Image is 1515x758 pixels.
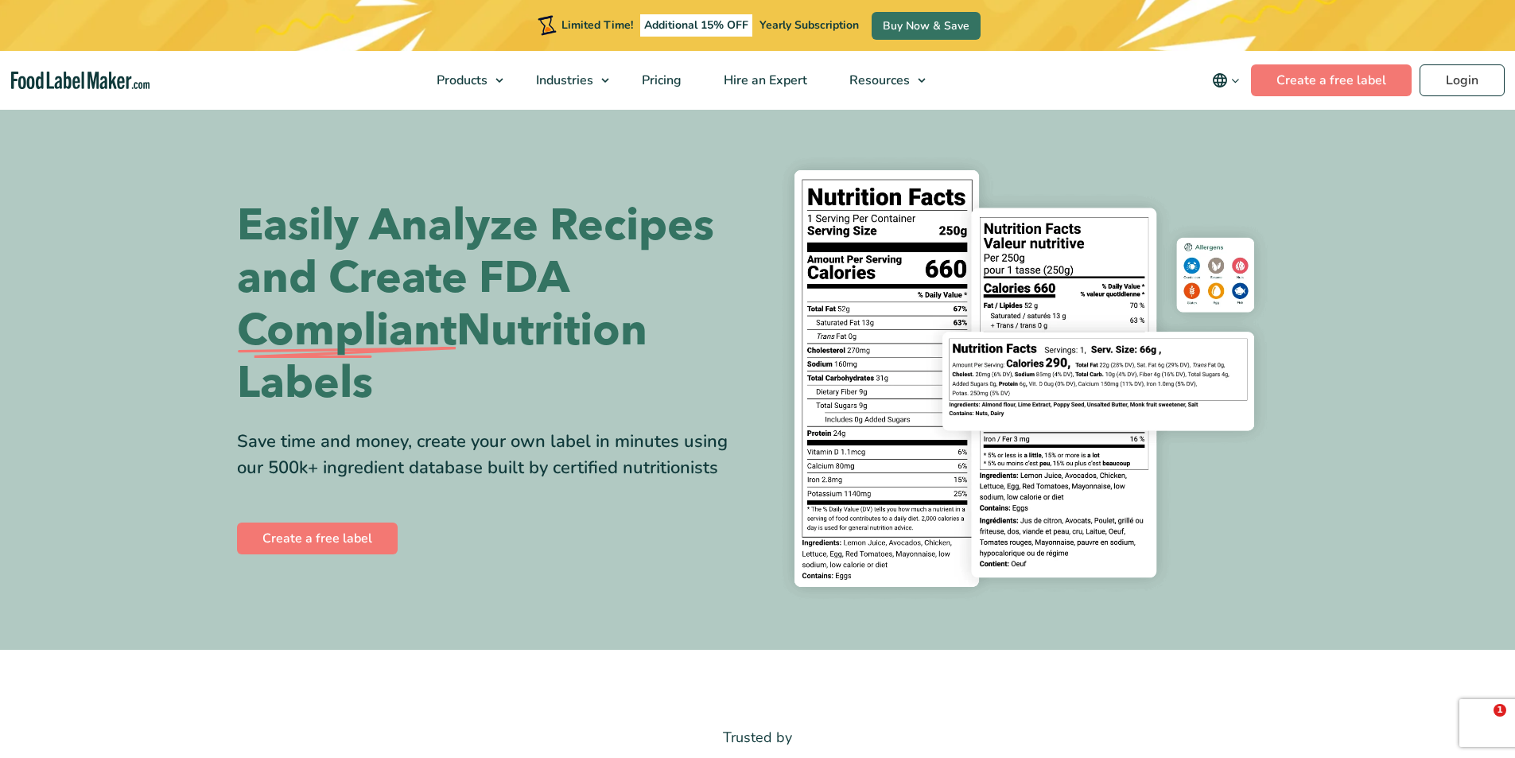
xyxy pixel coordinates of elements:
[237,726,1279,749] p: Trusted by
[829,51,934,110] a: Resources
[561,17,633,33] span: Limited Time!
[759,17,859,33] span: Yearly Subscription
[703,51,825,110] a: Hire an Expert
[237,200,746,410] h1: Easily Analyze Recipes and Create FDA Nutrition Labels
[237,429,746,481] div: Save time and money, create your own label in minutes using our 500k+ ingredient database built b...
[515,51,617,110] a: Industries
[640,14,752,37] span: Additional 15% OFF
[416,51,511,110] a: Products
[1251,64,1412,96] a: Create a free label
[1420,64,1505,96] a: Login
[1494,704,1506,717] span: 1
[845,72,911,89] span: Resources
[637,72,683,89] span: Pricing
[432,72,489,89] span: Products
[237,523,398,554] a: Create a free label
[1461,704,1499,742] iframe: Intercom live chat
[621,51,699,110] a: Pricing
[531,72,595,89] span: Industries
[719,72,809,89] span: Hire an Expert
[237,305,456,357] span: Compliant
[872,12,981,40] a: Buy Now & Save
